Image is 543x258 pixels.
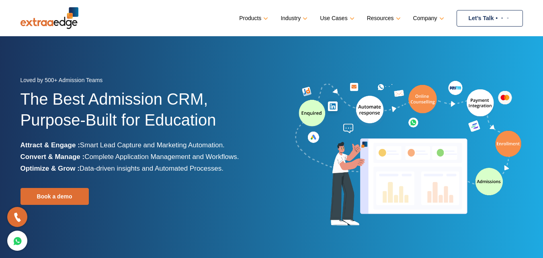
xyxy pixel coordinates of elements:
[367,12,399,24] a: Resources
[84,153,239,161] span: Complete Application Management and Workflows.
[281,12,306,24] a: Industry
[20,74,266,89] div: Loved by 500+ Admission Teams
[20,153,85,161] b: Convert & Manage :
[80,165,223,172] span: Data-driven insights and Automated Processes.
[294,79,523,229] img: admission-software-home-page-header
[413,12,443,24] a: Company
[20,188,89,205] a: Book a demo
[320,12,352,24] a: Use Cases
[457,10,523,27] a: Let’s Talk
[80,141,225,149] span: Smart Lead Capture and Marketing Automation.
[239,12,266,24] a: Products
[20,141,80,149] b: Attract & Engage :
[20,165,80,172] b: Optimize & Grow :
[20,89,266,139] h1: The Best Admission CRM, Purpose-Built for Education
